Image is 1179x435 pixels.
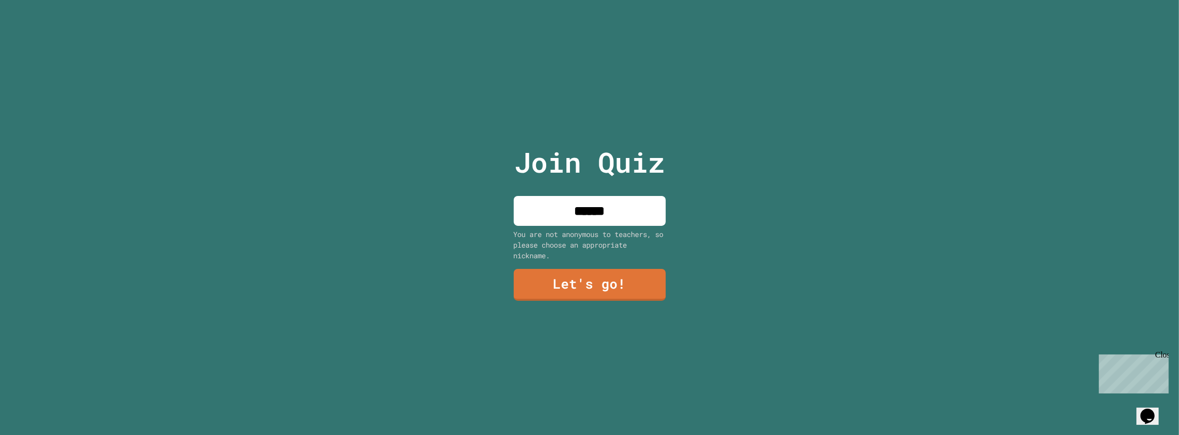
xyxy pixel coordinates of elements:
p: Join Quiz [514,141,665,183]
iframe: chat widget [1095,350,1169,393]
iframe: chat widget [1136,394,1169,425]
div: Chat with us now!Close [4,4,70,64]
a: Let's go! [514,269,666,301]
div: You are not anonymous to teachers, so please choose an appropriate nickname. [514,229,666,261]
